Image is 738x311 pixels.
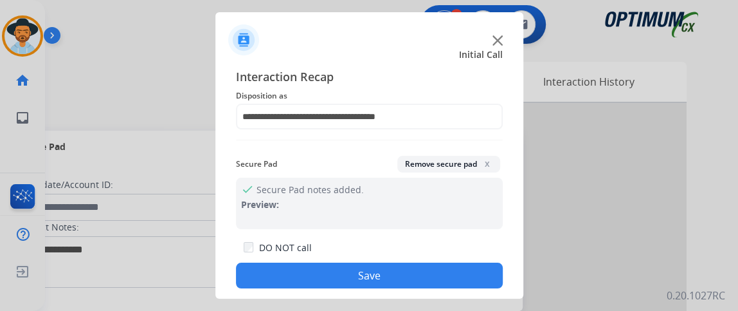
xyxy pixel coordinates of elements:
span: Secure Pad [236,156,277,172]
mat-icon: check [241,183,251,193]
img: contactIcon [228,24,259,55]
div: Secure Pad notes added. [236,178,503,229]
label: DO NOT call [258,241,311,254]
span: Initial Call [459,48,503,61]
span: Disposition as [236,88,503,104]
span: Interaction Recap [236,68,503,88]
span: x [482,158,492,169]
button: Save [236,263,503,288]
button: Remove secure padx [397,156,500,173]
span: Preview: [241,198,279,211]
p: 0.20.1027RC [667,288,725,303]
